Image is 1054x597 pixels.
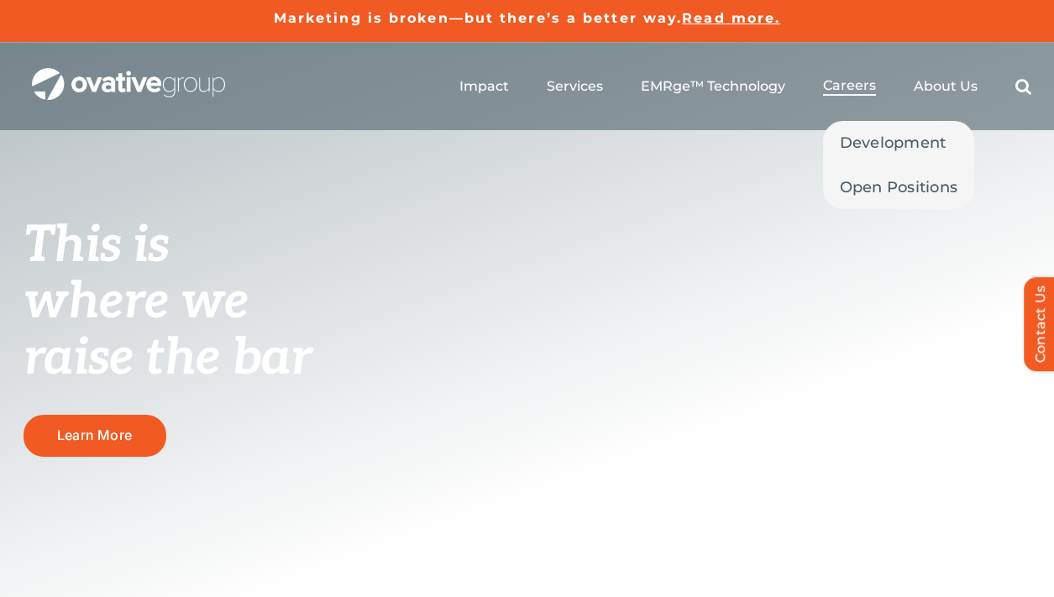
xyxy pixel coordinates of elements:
a: About Us [914,78,978,95]
a: OG_Full_horizontal_WHT [32,66,225,82]
a: Careers [823,77,876,96]
span: This is [24,216,170,276]
a: Services [547,78,603,95]
span: Open Positions [840,175,958,199]
span: where we raise the bar [24,272,312,389]
span: Learn More [57,427,132,443]
a: Search [1015,78,1031,95]
span: Careers [823,77,876,94]
a: EMRge™ Technology [641,78,785,95]
a: Learn More [24,415,166,456]
a: Impact [459,78,509,95]
span: Development [840,131,947,154]
nav: Menu [459,60,1031,113]
a: Marketing is broken—but there’s a better way. [274,10,683,26]
a: Open Positions [823,165,975,209]
a: Development [823,121,975,165]
a: Read more. [682,10,780,26]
